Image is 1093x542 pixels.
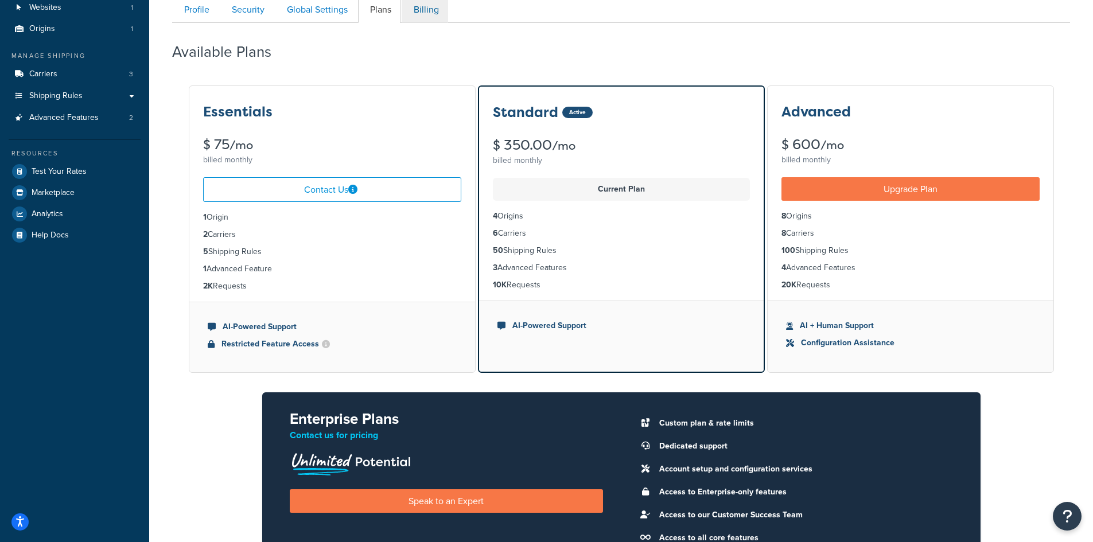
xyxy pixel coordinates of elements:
[230,137,253,153] small: /mo
[290,489,603,513] a: Speak to an Expert
[203,228,208,240] strong: 2
[493,210,750,223] li: Origins
[493,244,750,257] li: Shipping Rules
[203,263,207,275] strong: 1
[781,210,786,222] strong: 8
[9,225,141,245] a: Help Docs
[493,153,750,169] div: billed monthly
[493,279,507,291] strong: 10K
[493,227,498,239] strong: 6
[32,231,69,240] span: Help Docs
[203,280,213,292] strong: 2K
[9,149,141,158] div: Resources
[203,211,207,223] strong: 1
[203,245,461,258] li: Shipping Rules
[29,91,83,101] span: Shipping Rules
[131,3,133,13] span: 1
[781,262,786,274] strong: 4
[32,209,63,219] span: Analytics
[781,138,1040,152] div: $ 600
[290,411,603,427] h2: Enterprise Plans
[203,280,461,293] li: Requests
[203,263,461,275] li: Advanced Feature
[781,227,786,239] strong: 8
[9,107,141,128] li: Advanced Features
[781,262,1040,274] li: Advanced Features
[9,161,141,182] a: Test Your Rates
[203,211,461,224] li: Origin
[552,138,575,154] small: /mo
[203,228,461,241] li: Carriers
[9,51,141,61] div: Manage Shipping
[203,177,461,202] a: Contact Us
[781,210,1040,223] li: Origins
[208,338,457,350] li: Restricted Feature Access
[493,227,750,240] li: Carriers
[9,18,141,40] a: Origins 1
[9,18,141,40] li: Origins
[290,449,411,475] img: Unlimited Potential
[493,210,497,222] strong: 4
[129,113,133,123] span: 2
[654,438,953,454] li: Dedicated support
[654,415,953,431] li: Custom plan & rate limits
[29,113,99,123] span: Advanced Features
[500,181,743,197] p: Current Plan
[203,245,208,258] strong: 5
[29,3,61,13] span: Websites
[781,244,1040,257] li: Shipping Rules
[781,104,851,119] h3: Advanced
[493,262,497,274] strong: 3
[203,138,461,152] div: $ 75
[1053,502,1082,531] button: Open Resource Center
[9,182,141,203] a: Marketplace
[654,484,953,500] li: Access to Enterprise-only features
[786,319,1035,332] li: AI + Human Support
[32,167,87,177] span: Test Your Rates
[131,24,133,34] span: 1
[781,279,1040,291] li: Requests
[781,227,1040,240] li: Carriers
[9,85,141,107] a: Shipping Rules
[9,204,141,224] a: Analytics
[820,137,844,153] small: /mo
[29,69,57,79] span: Carriers
[497,319,745,332] li: AI-Powered Support
[290,427,603,443] p: Contact us for pricing
[32,188,75,198] span: Marketplace
[203,104,273,119] h3: Essentials
[781,279,796,291] strong: 20K
[493,279,750,291] li: Requests
[562,107,593,118] div: Active
[172,44,289,60] h2: Available Plans
[786,337,1035,349] li: Configuration Assistance
[781,244,795,256] strong: 100
[654,461,953,477] li: Account setup and configuration services
[9,64,141,85] a: Carriers 3
[654,507,953,523] li: Access to our Customer Success Team
[493,262,750,274] li: Advanced Features
[781,177,1040,201] a: Upgrade Plan
[781,152,1040,168] div: billed monthly
[493,244,503,256] strong: 50
[493,138,750,153] div: $ 350.00
[493,105,558,120] h3: Standard
[203,152,461,168] div: billed monthly
[29,24,55,34] span: Origins
[9,64,141,85] li: Carriers
[129,69,133,79] span: 3
[9,107,141,128] a: Advanced Features 2
[208,321,457,333] li: AI-Powered Support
